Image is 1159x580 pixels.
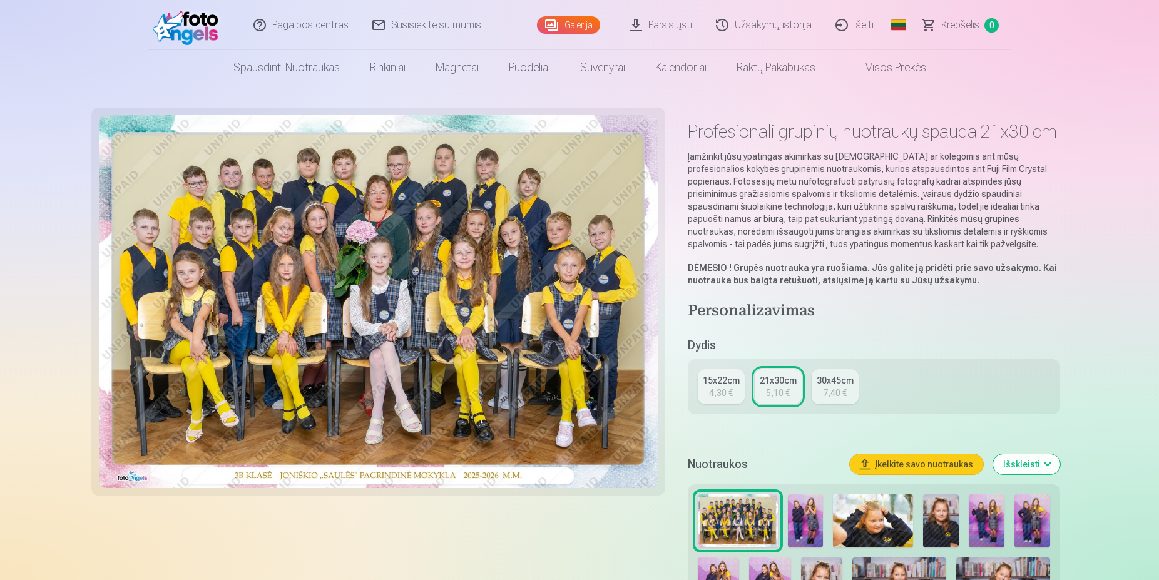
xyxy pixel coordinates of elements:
[688,150,1060,250] p: Įamžinkit jūsų ypatingas akimirkas su [DEMOGRAPHIC_DATA] ar kolegomis ant mūsų profesionalios kok...
[688,263,732,273] strong: DĖMESIO !
[850,454,983,474] button: Įkelkite savo nuotraukas
[688,302,1060,322] h4: Personalizavimas
[830,50,941,85] a: Visos prekės
[421,50,494,85] a: Magnetai
[688,455,840,473] h5: Nuotraukos
[709,387,733,399] div: 4,30 €
[355,50,421,85] a: Rinkiniai
[766,387,790,399] div: 5,10 €
[722,50,830,85] a: Raktų pakabukas
[823,387,847,399] div: 7,40 €
[812,369,859,404] a: 30x45cm7,40 €
[984,18,999,33] span: 0
[698,369,745,404] a: 15x22cm4,30 €
[817,374,854,387] div: 30x45cm
[688,120,1060,143] h1: Profesionali grupinių nuotraukų spauda 21x30 cm
[494,50,565,85] a: Puodeliai
[688,263,1057,285] strong: Grupės nuotrauka yra ruošiama. Jūs galite ją pridėti prie savo užsakymo. Kai nuotrauka bus baigta...
[941,18,979,33] span: Krepšelis
[688,337,1060,354] h5: Dydis
[760,374,797,387] div: 21x30cm
[218,50,355,85] a: Spausdinti nuotraukas
[153,5,225,45] img: /fa2
[703,374,740,387] div: 15x22cm
[640,50,722,85] a: Kalendoriai
[755,369,802,404] a: 21x30cm5,10 €
[993,454,1060,474] button: Išskleisti
[565,50,640,85] a: Suvenyrai
[537,16,600,34] a: Galerija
